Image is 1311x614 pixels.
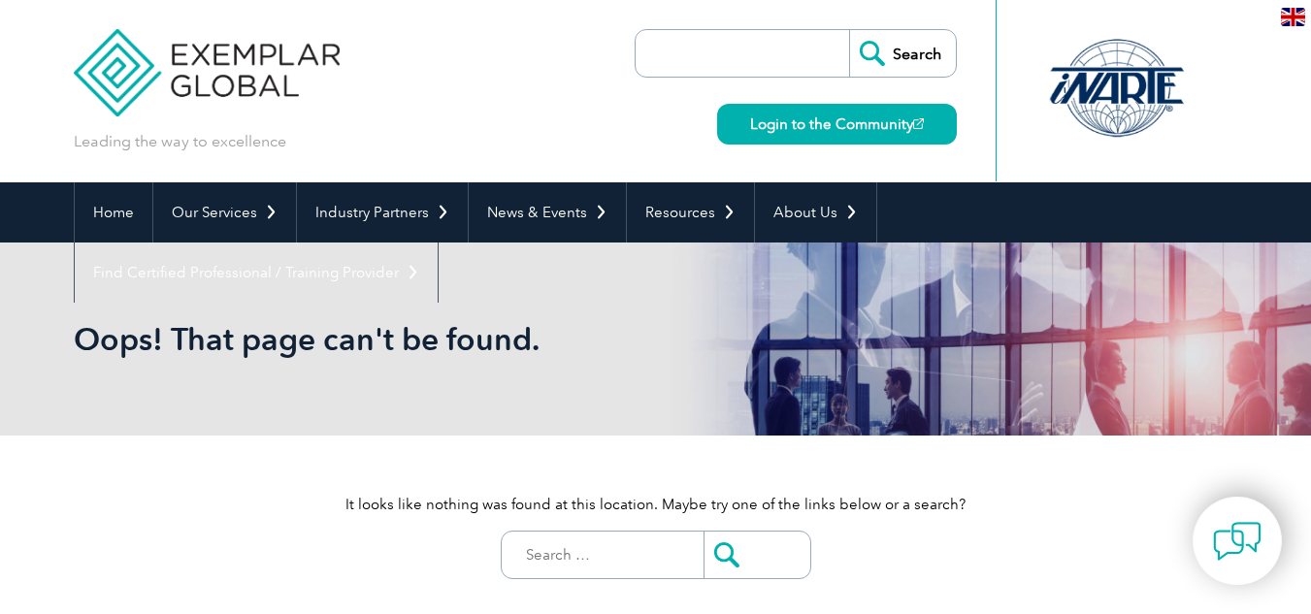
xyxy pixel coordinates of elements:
h1: Oops! That page can't be found. [74,320,819,358]
p: Leading the way to excellence [74,131,286,152]
a: Home [75,182,152,242]
img: en [1281,8,1305,26]
p: It looks like nothing was found at this location. Maybe try one of the links below or a search? [74,494,1238,515]
input: Submit [704,532,810,578]
a: Our Services [153,182,296,242]
img: open_square.png [913,118,924,129]
a: News & Events [469,182,626,242]
a: Industry Partners [297,182,468,242]
img: contact-chat.png [1213,517,1262,566]
a: Login to the Community [717,104,957,145]
input: Search [849,30,956,77]
a: Resources [627,182,754,242]
a: Find Certified Professional / Training Provider [75,242,438,303]
a: About Us [755,182,876,242]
